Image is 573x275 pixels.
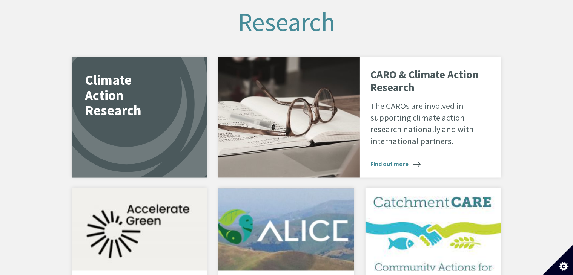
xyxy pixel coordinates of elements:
[370,100,492,147] p: The CAROs are involved in supporting climate action research nationally and with international pa...
[370,160,421,169] span: Find out more
[72,57,207,178] a: Climate Action Research
[543,245,573,275] button: Set cookie preferences
[218,57,501,178] a: CARO & Climate Action Research The CAROs are involved in supporting climate action research natio...
[66,8,507,36] h2: Research
[85,72,167,118] p: Climate Action Research
[370,68,479,94] p: CARO & Climate Action Research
